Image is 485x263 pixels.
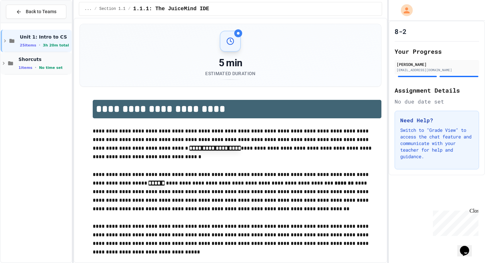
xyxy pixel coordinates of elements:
[395,98,479,105] div: No due date set
[84,6,92,12] span: ...
[6,5,66,19] button: Back to Teams
[205,70,255,77] div: Estimated Duration
[400,116,473,124] h3: Need Help?
[20,34,70,40] span: Unit 1: Intro to CS
[39,43,40,48] span: •
[397,68,477,73] div: [EMAIL_ADDRESS][DOMAIN_NAME]
[94,6,97,12] span: /
[457,237,478,256] iframe: chat widget
[400,127,473,160] p: Switch to "Grade View" to access the chat feature and communicate with your teacher for help and ...
[18,56,70,62] span: Shorcuts
[20,43,36,47] span: 25 items
[397,61,477,67] div: [PERSON_NAME]
[395,86,479,95] h2: Assignment Details
[43,43,69,47] span: 3h 20m total
[205,57,255,69] div: 5 min
[430,208,478,236] iframe: chat widget
[3,3,46,42] div: Chat with us now!Close
[128,6,130,12] span: /
[394,3,414,18] div: My Account
[99,6,125,12] span: Section 1.1
[35,65,36,70] span: •
[18,66,32,70] span: 1 items
[395,27,406,36] h1: 8-2
[395,47,479,56] h2: Your Progress
[26,8,56,15] span: Back to Teams
[133,5,209,13] span: 1.1.1: The JuiceMind IDE
[39,66,63,70] span: No time set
